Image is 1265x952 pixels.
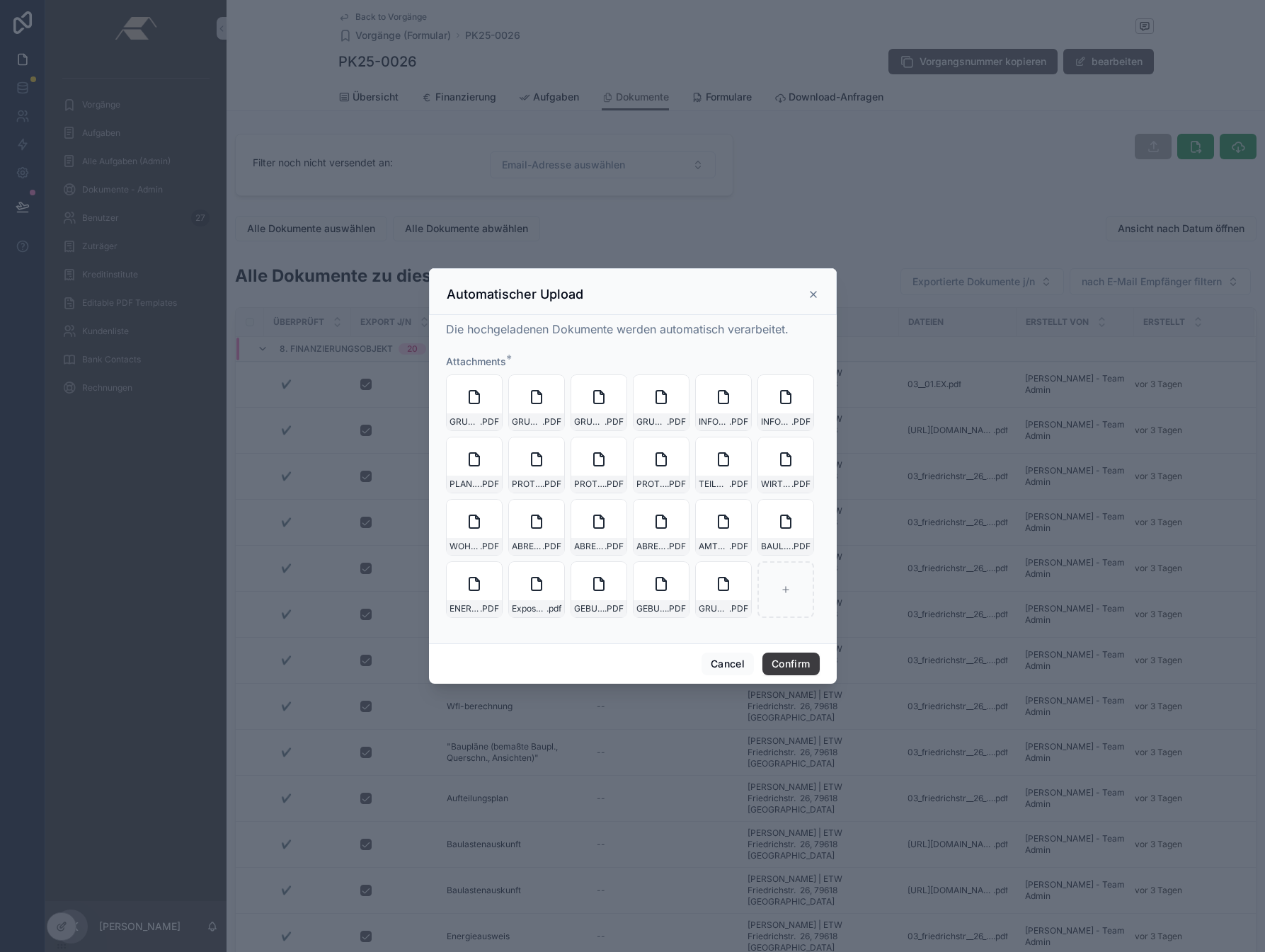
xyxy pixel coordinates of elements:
span: BAULAS~1 [761,541,791,552]
span: AMTLIC~1 [699,541,729,552]
span: .PDF [791,478,811,490]
button: Cancel [702,653,754,675]
span: .pdf [546,603,561,614]
span: ENERGI~1 [450,603,480,614]
span: INFORM~1 [699,416,729,428]
span: GRUNDR~4 [574,416,605,428]
span: .PDF [791,416,811,428]
span: INFOSH~1 [761,416,791,428]
span: .PDF [667,478,686,490]
span: .PDF [667,603,686,614]
span: .PDF [729,478,748,490]
span: Attachments [446,355,506,367]
span: PROTOK~1 [574,478,605,490]
h3: Automatischer Upload [447,286,583,303]
span: .PDF [605,416,624,428]
span: Exposé_Maurice-[PERSON_NAME]-Str. 2, 79618 [GEOGRAPHIC_DATA] [512,603,546,614]
span: GEBUDE~2 [636,603,667,614]
span: PLANRC~1 [450,478,480,490]
span: .PDF [605,603,624,614]
span: .PDF [605,478,624,490]
span: .PDF [480,416,499,428]
span: .PDF [480,541,499,552]
span: GRUNDB~1 [699,603,729,614]
span: PROTOK~3 [512,478,542,490]
span: GRUNDR~3 [512,416,542,428]
span: GRUNDR~2 [450,416,480,428]
span: PROTOK~2 [636,478,667,490]
span: .PDF [667,541,686,552]
span: .PDF [542,416,561,428]
span: ABRECH~2 [574,541,605,552]
span: ABRECH~3 [512,541,542,552]
button: Confirm [762,653,819,675]
span: GRUNDR~1 [636,416,667,428]
span: GEBUDE~1 [574,603,605,614]
span: .PDF [667,416,686,428]
span: .PDF [542,541,561,552]
span: TEILUN~1 [699,478,729,490]
span: .PDF [729,603,748,614]
span: .PDF [480,603,499,614]
span: WIRTSC~1 [761,478,791,490]
span: WOHNFL~1 [450,541,480,552]
span: .PDF [729,541,748,552]
span: .PDF [791,541,811,552]
span: .PDF [729,416,748,428]
span: Die hochgeladenen Dokumente werden automatisch verarbeitet. [446,322,789,336]
span: .PDF [480,478,499,490]
span: .PDF [605,541,624,552]
span: ABRECH~1 [636,541,667,552]
span: .PDF [542,478,561,490]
